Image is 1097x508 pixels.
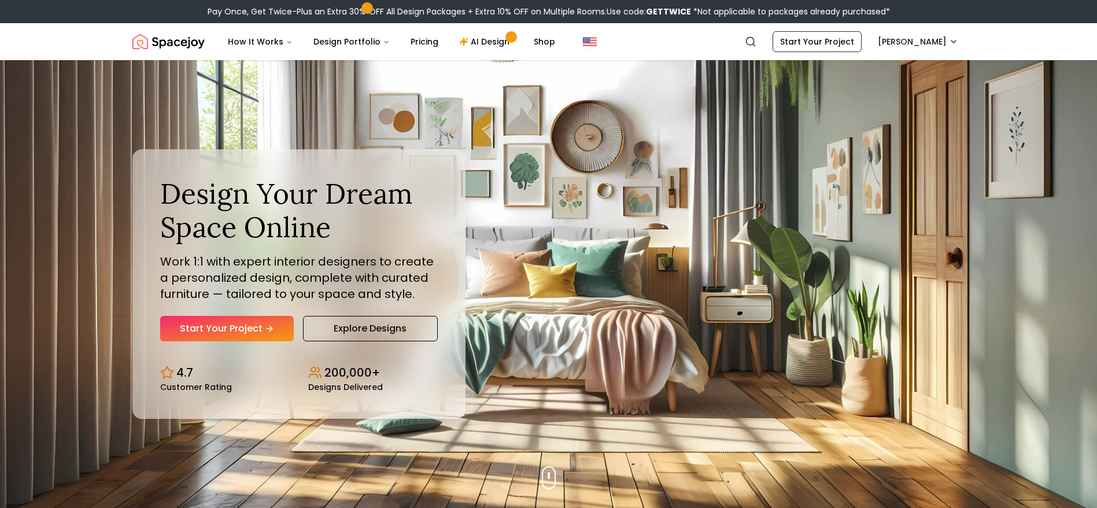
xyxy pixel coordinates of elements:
a: Start Your Project [160,316,294,341]
img: Spacejoy Logo [132,30,205,53]
a: Explore Designs [303,316,438,341]
b: GETTWICE [646,6,691,17]
small: Designs Delivered [308,383,383,391]
p: 4.7 [176,365,193,381]
button: How It Works [219,30,302,53]
div: Design stats [160,355,438,391]
a: AI Design [450,30,522,53]
a: Spacejoy [132,30,205,53]
a: Shop [525,30,564,53]
h1: Design Your Dream Space Online [160,177,438,244]
button: Design Portfolio [304,30,399,53]
span: Use code: [607,6,691,17]
span: *Not applicable to packages already purchased* [691,6,890,17]
nav: Global [132,23,965,60]
a: Pricing [401,30,448,53]
img: United States [583,35,597,49]
button: [PERSON_NAME] [871,31,965,52]
p: Work 1:1 with expert interior designers to create a personalized design, complete with curated fu... [160,253,438,302]
p: 200,000+ [324,365,380,381]
div: Pay Once, Get Twice-Plus an Extra 30% OFF All Design Packages + Extra 10% OFF on Multiple Rooms. [208,6,890,17]
nav: Main [219,30,564,53]
small: Customer Rating [160,383,232,391]
a: Start Your Project [773,31,862,52]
